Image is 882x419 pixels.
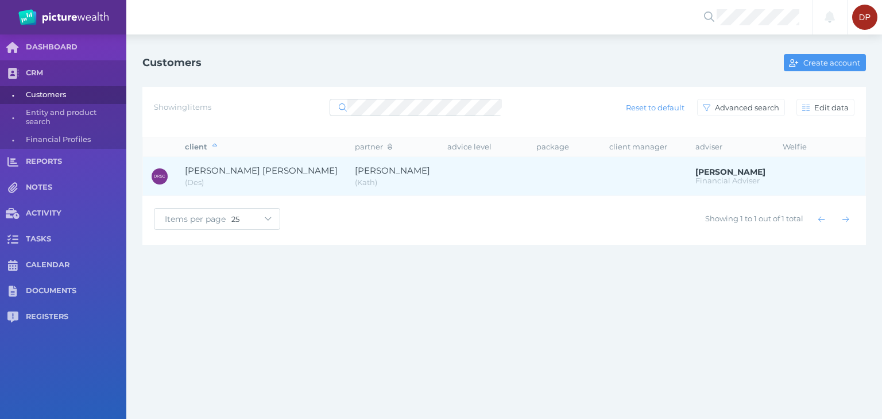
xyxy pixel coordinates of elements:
span: TASKS [26,235,126,244]
button: Create account [784,54,866,71]
span: Entity and product search [26,104,122,131]
span: NOTES [26,183,126,193]
button: Advanced search [697,99,785,116]
img: PW [18,9,109,25]
span: Items per page [154,214,231,224]
span: Create account [801,58,865,67]
span: Financial Adviser [695,176,760,185]
th: package [528,137,600,157]
button: Show next page [837,210,854,228]
span: Kathryn Cross [355,165,430,176]
th: Welfie [774,137,820,157]
div: David Parry [852,5,877,30]
div: Desmond Robert Stephen Cross [152,168,168,184]
span: DP [859,13,871,22]
span: Reset to default [621,103,690,112]
span: Des [185,178,204,187]
span: ACTIVITY [26,209,126,218]
span: REGISTERS [26,312,126,322]
span: REPORTS [26,157,126,167]
span: Desmond Robert Stephen Cross [185,165,338,176]
span: CRM [26,68,126,78]
span: Kath [355,178,377,187]
span: client [185,142,217,151]
th: adviser [687,137,774,157]
span: David Parry [695,167,765,177]
span: Financial Profiles [26,131,122,149]
span: Showing 1 items [154,102,211,112]
h1: Customers [142,56,202,69]
span: Customers [26,86,122,104]
span: Showing 1 to 1 out of 1 total [705,214,803,223]
span: DOCUMENTS [26,286,126,296]
button: Edit data [796,99,854,116]
span: DASHBOARD [26,43,126,52]
span: Edit data [812,103,854,112]
th: advice level [439,137,528,157]
span: CALENDAR [26,260,126,270]
span: DRSC [154,174,165,178]
button: Reset to default [621,99,690,116]
th: client manager [601,137,687,157]
span: Advanced search [713,103,784,112]
span: partner [355,142,392,151]
button: Show previous page [813,210,830,228]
